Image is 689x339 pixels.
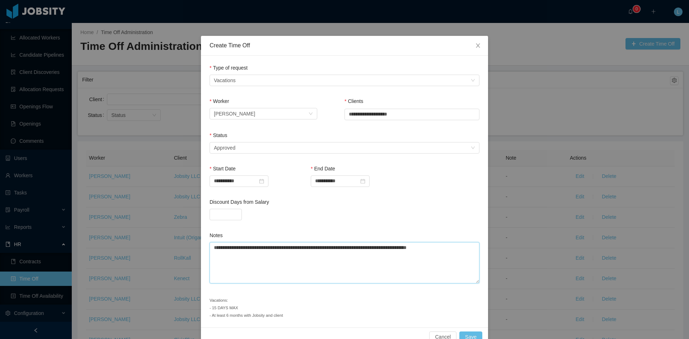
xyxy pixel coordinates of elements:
i: icon: calendar [259,179,264,184]
div: Create Time Off [210,42,479,50]
button: Close [468,36,488,56]
input: Discount Days from Salary [210,209,242,220]
div: Victor Oliveira [214,108,255,119]
div: Approved [214,142,235,153]
i: icon: close [475,43,481,48]
label: Clients [344,98,363,104]
small: Vacations: - 15 DAYS MAX - At least 6 months with Jobsity and client [210,298,283,317]
label: End Date [311,166,335,171]
label: Discount Days from Salary [210,199,269,205]
label: Notes [210,232,223,238]
label: Start Date [210,166,235,171]
textarea: Notes [210,242,479,283]
label: Status [210,132,227,138]
label: Worker [210,98,229,104]
i: icon: calendar [360,179,365,184]
label: Type of request [210,65,248,71]
div: Vacations [214,75,235,86]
